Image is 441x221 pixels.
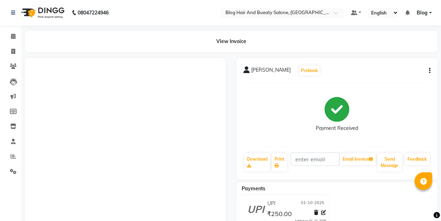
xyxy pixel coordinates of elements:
[417,9,428,17] span: Blog
[251,66,291,76] span: [PERSON_NAME]
[25,31,437,52] div: View Invoice
[78,3,109,23] b: 08047224946
[405,153,430,165] a: Feedback
[272,153,287,172] a: Print
[267,200,276,207] span: UPI
[242,185,265,192] span: Payments
[267,210,292,220] span: ₹250.00
[301,200,324,207] span: 01-10-2025
[299,66,320,76] button: Prebook
[316,125,358,132] div: Payment Received
[340,153,376,165] button: Email Invoice
[411,193,434,214] iframe: chat widget
[18,3,66,23] img: logo
[377,153,402,172] button: Send Message
[244,153,270,172] a: Download
[291,153,339,166] input: enter email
